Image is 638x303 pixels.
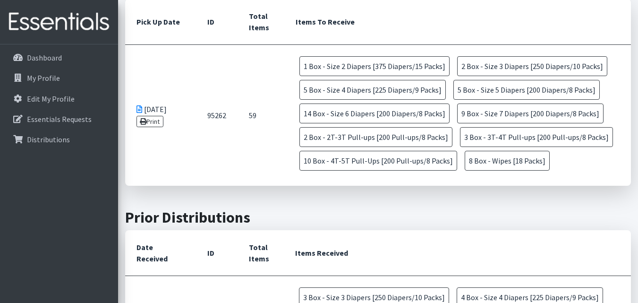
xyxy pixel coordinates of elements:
p: Distributions [27,135,70,144]
th: ID [196,230,238,276]
h2: Prior Distributions [125,208,631,226]
span: 5 Box - Size 5 Diapers [200 Diapers/8 Packs] [453,80,600,100]
span: 3 Box - 3T-4T Pull-ups [200 Pull-ups/8 Packs] [460,127,613,147]
span: 2 Box - Size 3 Diapers [250 Diapers/10 Packs] [457,56,607,76]
th: Items Received [284,230,631,276]
img: HumanEssentials [4,6,114,38]
td: 59 [238,44,284,186]
p: My Profile [27,73,60,83]
span: 2 Box - 2T-3T Pull-ups [200 Pull-ups/8 Packs] [299,127,452,147]
p: Dashboard [27,53,62,62]
a: My Profile [4,69,114,87]
span: 5 Box - Size 4 Diapers [225 Diapers/9 Packs] [299,80,446,100]
p: Edit My Profile [27,94,75,104]
a: Essentials Requests [4,110,114,129]
span: 1 Box - Size 2 Diapers [375 Diapers/15 Packs] [299,56,450,76]
a: Dashboard [4,48,114,67]
p: Essentials Requests [27,114,92,124]
a: Edit My Profile [4,89,114,108]
a: Print [136,116,163,127]
th: Date Received [125,230,196,276]
span: 9 Box - Size 7 Diapers [200 Diapers/8 Packs] [457,104,604,123]
th: Total Items [238,230,284,276]
span: 10 Box - 4T-5T Pull-Ups [200 Pull-ups/8 Packs] [299,151,457,171]
span: 14 Box - Size 6 Diapers [200 Diapers/8 Packs] [299,104,450,123]
td: 95262 [196,44,238,186]
a: Distributions [4,130,114,149]
td: [DATE] [125,44,196,186]
span: 8 Box - Wipes [18 Packs] [465,151,550,171]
